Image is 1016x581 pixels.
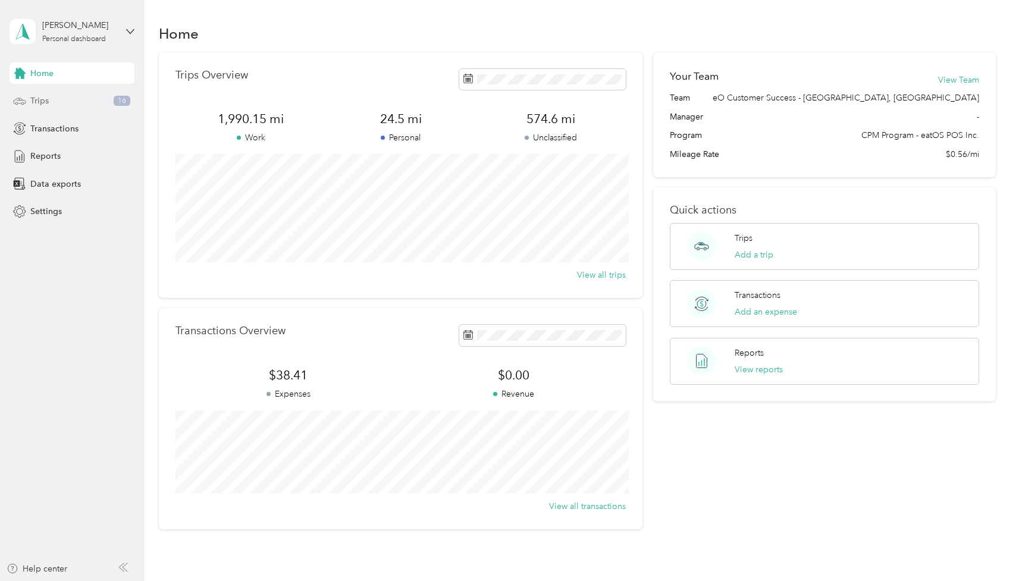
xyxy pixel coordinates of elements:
[861,129,979,142] span: CPM Program - eatOS POS Inc.
[175,131,325,144] p: Work
[114,96,130,106] span: 16
[670,129,702,142] span: Program
[670,92,690,104] span: Team
[476,111,626,127] span: 574.6 mi
[735,347,764,359] p: Reports
[670,111,703,123] span: Manager
[476,131,626,144] p: Unclassified
[159,27,199,40] h1: Home
[946,148,979,161] span: $0.56/mi
[577,269,626,281] button: View all trips
[42,19,117,32] div: [PERSON_NAME]
[175,388,400,400] p: Expenses
[175,367,400,384] span: $38.41
[735,249,773,261] button: Add a trip
[175,325,286,337] p: Transactions Overview
[326,131,476,144] p: Personal
[549,500,626,513] button: View all transactions
[735,232,752,244] p: Trips
[30,205,62,218] span: Settings
[938,74,979,86] button: View Team
[30,178,81,190] span: Data exports
[401,367,626,384] span: $0.00
[30,123,79,135] span: Transactions
[175,69,248,81] p: Trips Overview
[326,111,476,127] span: 24.5 mi
[401,388,626,400] p: Revenue
[30,95,49,107] span: Trips
[670,69,719,84] h2: Your Team
[30,67,54,80] span: Home
[30,150,61,162] span: Reports
[42,36,106,43] div: Personal dashboard
[7,563,67,575] button: Help center
[977,111,979,123] span: -
[175,111,325,127] span: 1,990.15 mi
[670,148,719,161] span: Mileage Rate
[735,306,797,318] button: Add an expense
[735,289,780,302] p: Transactions
[949,514,1016,581] iframe: Everlance-gr Chat Button Frame
[713,92,979,104] span: eO Customer Success - [GEOGRAPHIC_DATA], [GEOGRAPHIC_DATA]
[735,363,783,376] button: View reports
[670,204,979,216] p: Quick actions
